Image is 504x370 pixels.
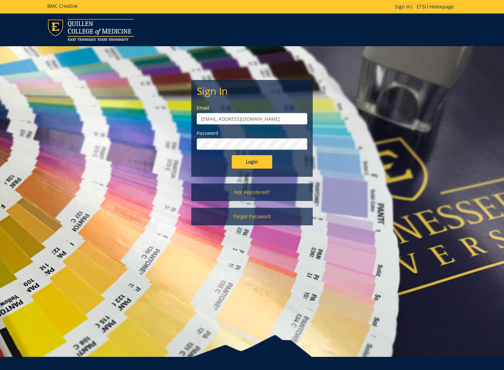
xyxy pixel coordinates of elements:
a: Sign In [395,3,411,10]
h5: BMC Creative [47,3,78,8]
label: Email [197,105,307,111]
label: Password [197,130,307,137]
a: ETSU Homepage [413,3,457,10]
a: Forgot Password [191,208,313,225]
input: Login [232,155,272,169]
a: Not Registered? [191,183,313,201]
p: | [395,3,457,10]
h2: Sign In [197,85,307,96]
img: ETSU logo [47,19,134,41]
